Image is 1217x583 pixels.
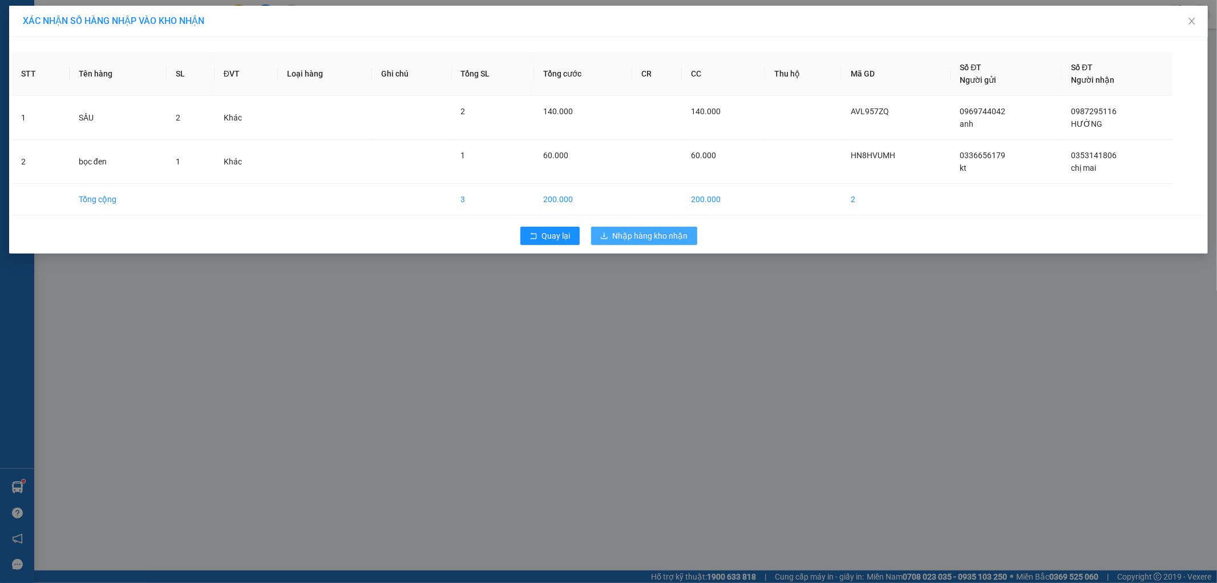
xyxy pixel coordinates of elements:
[534,52,632,96] th: Tổng cước
[591,227,697,245] button: downloadNhập hàng kho nhận
[215,96,278,140] td: Khác
[1176,6,1208,38] button: Close
[534,184,632,215] td: 200.000
[542,230,571,242] span: Quay lại
[1187,17,1196,26] span: close
[960,63,982,72] span: Số ĐT
[960,163,967,172] span: kt
[176,157,180,166] span: 1
[960,75,997,85] span: Người gửi
[215,140,278,184] td: Khác
[452,184,534,215] td: 3
[70,52,167,96] th: Tên hàng
[529,232,537,241] span: rollback
[842,184,951,215] td: 2
[278,52,372,96] th: Loại hàng
[1071,107,1117,116] span: 0987295116
[960,151,1006,160] span: 0336656179
[543,151,568,160] span: 60.000
[632,52,682,96] th: CR
[372,52,451,96] th: Ghi chú
[691,151,716,160] span: 60.000
[12,52,70,96] th: STT
[520,227,580,245] button: rollbackQuay lại
[765,52,842,96] th: Thu hộ
[1071,151,1117,160] span: 0353141806
[70,96,167,140] td: SẦU
[960,119,974,128] span: anh
[682,52,765,96] th: CC
[215,52,278,96] th: ĐVT
[543,107,573,116] span: 140.000
[1071,63,1093,72] span: Số ĐT
[1071,119,1102,128] span: HƯỜNG
[851,151,895,160] span: HN8HVUMH
[691,107,721,116] span: 140.000
[682,184,765,215] td: 200.000
[851,107,889,116] span: AVL957ZQ
[176,113,180,122] span: 2
[461,151,466,160] span: 1
[452,52,534,96] th: Tổng SL
[960,107,1006,116] span: 0969744042
[613,230,688,242] span: Nhập hàng kho nhận
[12,140,70,184] td: 2
[461,107,466,116] span: 2
[1071,75,1114,85] span: Người nhận
[70,140,167,184] td: bọc đen
[842,52,951,96] th: Mã GD
[167,52,215,96] th: SL
[70,184,167,215] td: Tổng cộng
[23,15,204,26] span: XÁC NHẬN SỐ HÀNG NHẬP VÀO KHO NHẬN
[600,232,608,241] span: download
[1071,163,1096,172] span: chị mai
[12,96,70,140] td: 1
